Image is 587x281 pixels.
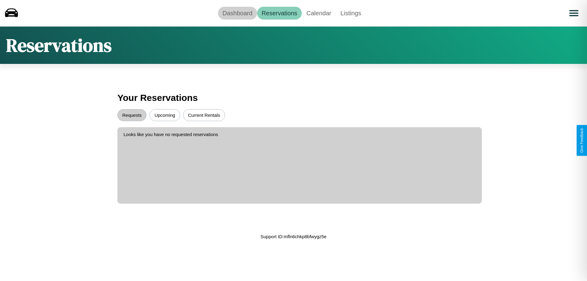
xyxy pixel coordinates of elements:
[183,109,225,121] button: Current Rentals
[117,109,146,121] button: Requests
[565,5,582,22] button: Open menu
[260,232,327,241] p: Support ID: mfln6chkp8bfwygz5e
[117,90,470,106] h3: Your Reservations
[580,128,584,153] div: Give Feedback
[257,7,302,20] a: Reservations
[124,130,476,139] p: Looks like you have no requested reservations
[6,33,112,58] h1: Reservations
[302,7,336,20] a: Calendar
[218,7,257,20] a: Dashboard
[150,109,180,121] button: Upcoming
[336,7,366,20] a: Listings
